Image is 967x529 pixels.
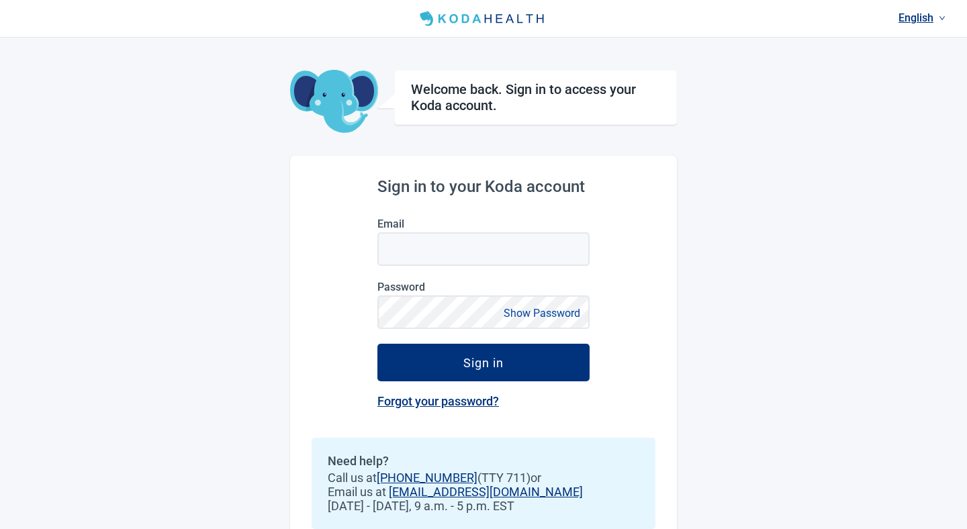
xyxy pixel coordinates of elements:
a: Current language: English [893,7,951,29]
span: Call us at (TTY 711) or [328,471,639,485]
img: Koda Elephant [290,70,378,134]
span: down [939,15,946,21]
label: Email [377,218,590,230]
h1: Welcome back. Sign in to access your Koda account. [411,81,660,113]
button: Sign in [377,344,590,381]
span: [DATE] - [DATE], 9 a.m. - 5 p.m. EST [328,499,639,513]
button: Show Password [500,304,584,322]
img: Koda Health [414,8,553,30]
span: Email us at [328,485,639,499]
a: Forgot your password? [377,394,499,408]
h2: Sign in to your Koda account [377,177,590,196]
label: Password [377,281,590,293]
div: Sign in [463,356,504,369]
a: [PHONE_NUMBER] [377,471,477,485]
h2: Need help? [328,454,639,468]
a: [EMAIL_ADDRESS][DOMAIN_NAME] [389,485,583,499]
